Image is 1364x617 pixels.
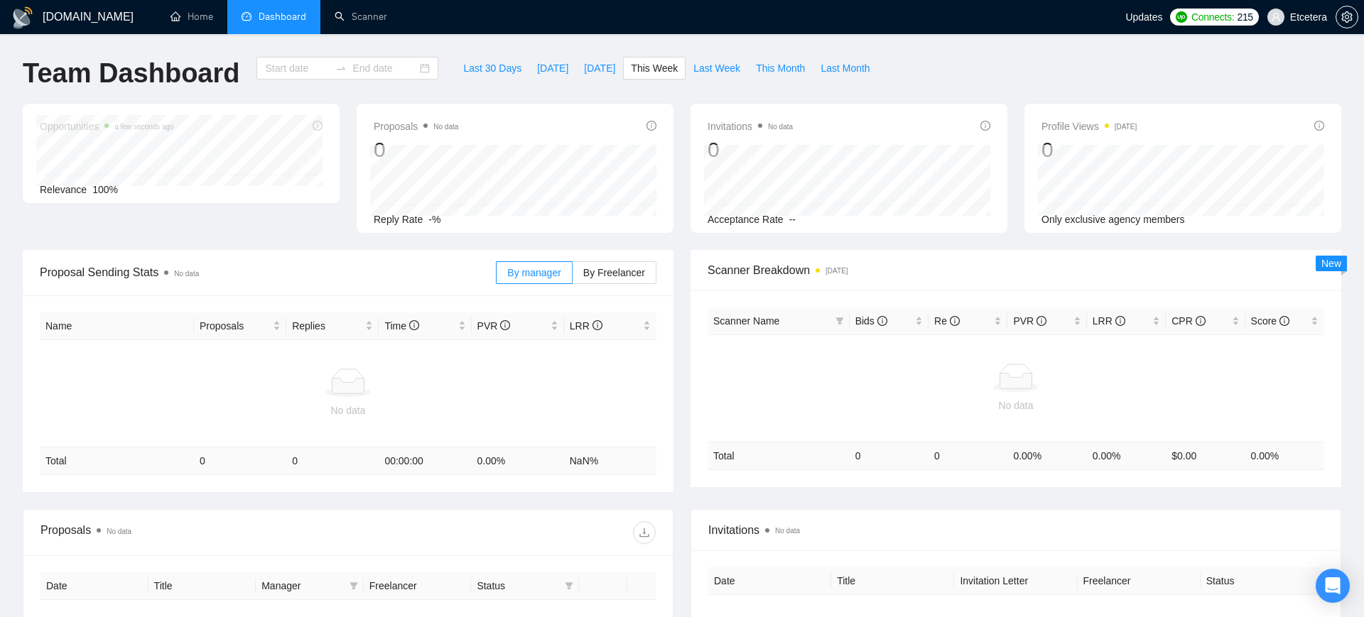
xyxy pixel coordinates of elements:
[1237,9,1252,25] span: 215
[374,214,423,225] span: Reply Rate
[1166,442,1245,469] td: $ 0.00
[855,315,887,327] span: Bids
[708,136,793,163] div: 0
[950,316,960,326] span: info-circle
[500,320,510,330] span: info-circle
[428,214,440,225] span: -%
[708,442,850,469] td: Total
[409,320,419,330] span: info-circle
[850,442,929,469] td: 0
[261,578,344,594] span: Manager
[1087,442,1166,469] td: 0.00 %
[1321,258,1341,269] span: New
[374,118,458,135] span: Proposals
[646,121,656,131] span: info-circle
[107,528,131,535] span: No data
[1041,118,1137,135] span: Profile Views
[877,316,887,326] span: info-circle
[350,581,358,590] span: filter
[472,447,564,475] td: 0.00 %
[45,403,651,418] div: No data
[713,398,1319,413] div: No data
[633,521,656,544] button: download
[564,447,656,475] td: NaN %
[584,60,615,76] span: [DATE]
[980,121,990,131] span: info-circle
[347,575,361,596] span: filter
[1196,316,1206,326] span: info-circle
[40,184,87,195] span: Relevance
[364,572,472,600] th: Freelancer
[335,62,347,74] span: to
[1171,315,1205,327] span: CPR
[292,318,362,334] span: Replies
[194,312,286,340] th: Proposals
[748,57,813,80] button: This Month
[708,118,793,135] span: Invitations
[570,320,602,332] span: LRR
[40,263,496,281] span: Proposal Sending Stats
[708,261,1324,279] span: Scanner Breakdown
[148,572,256,600] th: Title
[835,317,844,325] span: filter
[623,57,686,80] button: This Week
[170,11,213,23] a: homeHome
[821,60,870,76] span: Last Month
[1316,569,1350,603] div: Open Intercom Messenger
[1191,9,1234,25] span: Connects:
[40,572,148,600] th: Date
[259,11,306,23] span: Dashboard
[23,57,239,90] h1: Team Dashboard
[463,60,521,76] span: Last 30 Days
[242,11,251,21] span: dashboard
[1201,567,1324,595] th: Status
[1007,442,1086,469] td: 0.00 %
[1078,567,1201,595] th: Freelancer
[286,312,379,340] th: Replies
[11,6,34,29] img: logo
[194,447,286,475] td: 0
[40,447,194,475] td: Total
[1279,316,1289,326] span: info-circle
[1041,136,1137,163] div: 0
[826,267,848,275] time: [DATE]
[1314,121,1324,131] span: info-circle
[352,60,417,76] input: End date
[954,567,1077,595] th: Invitation Letter
[1176,11,1187,23] img: upwork-logo.png
[1336,6,1358,28] button: setting
[1271,12,1281,22] span: user
[831,567,954,595] th: Title
[929,442,1007,469] td: 0
[174,270,199,278] span: No data
[384,320,418,332] span: Time
[1125,11,1162,23] span: Updates
[631,60,678,76] span: This Week
[1013,315,1046,327] span: PVR
[1336,11,1358,23] a: setting
[433,123,458,131] span: No data
[583,267,645,278] span: By Freelancer
[634,527,655,538] span: download
[708,521,1324,539] span: Invitations
[562,575,576,596] span: filter
[1251,315,1289,327] span: Score
[1245,442,1324,469] td: 0.00 %
[379,447,471,475] td: 00:00:00
[708,567,831,595] th: Date
[265,60,330,76] input: Start date
[374,136,458,163] div: 0
[1115,316,1125,326] span: info-circle
[756,60,805,76] span: This Month
[789,214,796,225] span: --
[40,521,348,544] div: Proposals
[813,57,877,80] button: Last Month
[1041,214,1185,225] span: Only exclusive agency members
[693,60,740,76] span: Last Week
[477,320,511,332] span: PVR
[1115,123,1137,131] time: [DATE]
[507,267,561,278] span: By manager
[1093,315,1125,327] span: LRR
[708,214,784,225] span: Acceptance Rate
[455,57,529,80] button: Last 30 Days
